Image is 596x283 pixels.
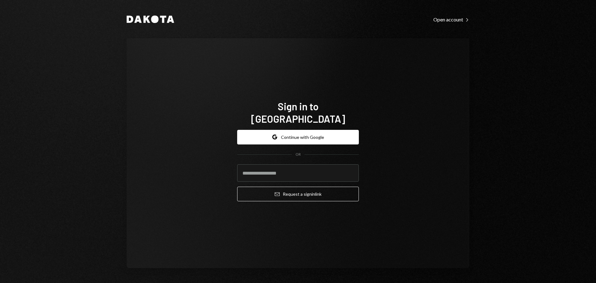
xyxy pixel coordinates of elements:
a: Open account [433,16,469,23]
div: OR [296,152,301,157]
h1: Sign in to [GEOGRAPHIC_DATA] [237,100,359,125]
button: Request a signinlink [237,187,359,201]
button: Continue with Google [237,130,359,144]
